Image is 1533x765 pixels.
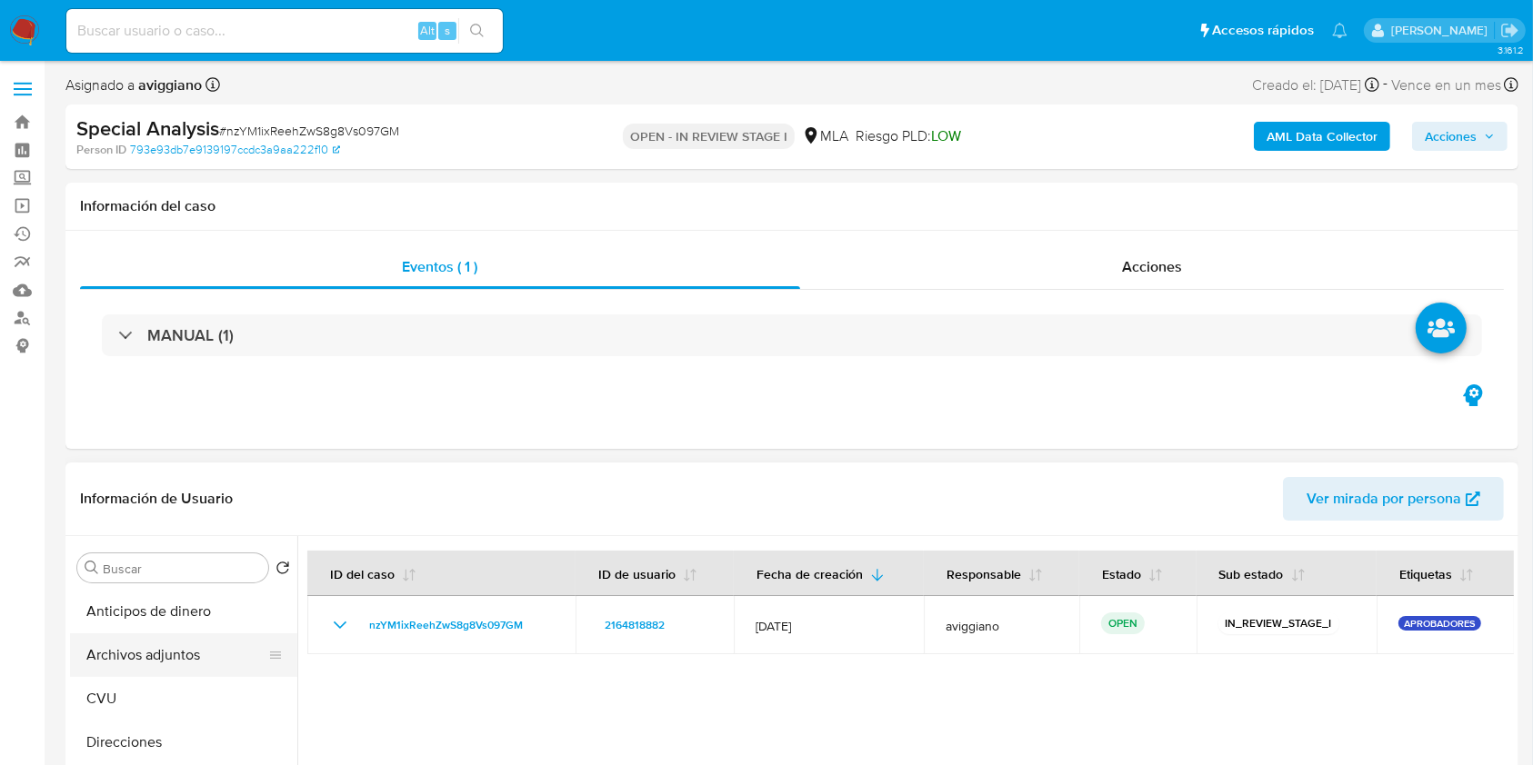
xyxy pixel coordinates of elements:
[623,124,795,149] p: OPEN - IN REVIEW STAGE I
[1122,256,1182,277] span: Acciones
[80,490,233,508] h1: Información de Usuario
[931,125,961,146] span: LOW
[1383,73,1388,97] span: -
[402,256,477,277] span: Eventos ( 1 )
[135,75,202,95] b: aviggiano
[147,325,234,345] h3: MANUAL (1)
[80,197,1504,215] h1: Información del caso
[70,633,283,677] button: Archivos adjuntos
[856,126,961,146] span: Riesgo PLD:
[1254,122,1390,151] button: AML Data Collector
[445,22,450,39] span: s
[130,142,340,158] a: 793e93db7e9139197ccdc3a9aa222f10
[65,75,202,95] span: Asignado a
[1425,122,1477,151] span: Acciones
[70,720,297,764] button: Direcciones
[1307,477,1461,521] span: Ver mirada por persona
[1412,122,1508,151] button: Acciones
[1212,21,1314,40] span: Accesos rápidos
[458,18,496,44] button: search-icon
[1391,22,1494,39] p: agustina.viggiano@mercadolibre.com
[1283,477,1504,521] button: Ver mirada por persona
[1332,23,1348,38] a: Notificaciones
[219,122,399,140] span: # nzYM1ixReehZwS8g8Vs097GM
[102,314,1482,356] div: MANUAL (1)
[1391,75,1501,95] span: Vence en un mes
[76,114,219,143] b: Special Analysis
[1252,73,1379,97] div: Creado el: [DATE]
[1500,21,1519,40] a: Salir
[85,561,99,575] button: Buscar
[103,561,261,577] input: Buscar
[70,590,297,633] button: Anticipos de dinero
[276,561,290,581] button: Volver al orden por defecto
[76,142,126,158] b: Person ID
[802,126,848,146] div: MLA
[70,677,297,720] button: CVU
[420,22,435,39] span: Alt
[66,19,503,43] input: Buscar usuario o caso...
[1267,122,1378,151] b: AML Data Collector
